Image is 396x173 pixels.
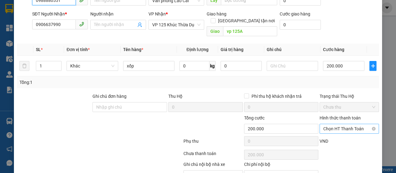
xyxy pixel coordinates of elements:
[223,26,277,36] input: Dọc đường
[152,20,200,29] span: VP 125 Khúc Thừa Dụ
[370,63,376,68] span: plus
[320,115,361,120] label: Hình thức thanh toán
[372,127,376,131] span: close-circle
[79,22,84,27] span: phone
[183,138,243,149] div: Phụ thu
[323,124,375,133] span: Chọn HT Thanh Toán
[323,47,344,52] span: Cước hàng
[216,17,277,24] span: [GEOGRAPHIC_DATA] tận nơi
[67,47,90,52] span: Đơn vị tính
[93,102,167,112] input: Ghi chú đơn hàng
[19,61,29,71] button: delete
[320,139,328,144] span: VND
[244,161,319,170] div: Chi phí nội bộ
[207,26,223,36] span: Giao
[221,47,243,52] span: Giá trị hàng
[267,61,318,71] input: Ghi Chú
[90,11,146,17] div: Người nhận
[123,61,174,71] input: VD: Bàn, Ghế
[183,161,243,170] div: Ghi chú nội bộ nhà xe
[148,11,166,16] span: VP Nhận
[19,79,153,86] div: Tổng: 1
[183,150,243,161] div: Chưa thanh toán
[369,61,377,71] button: plus
[249,93,304,100] span: Phí thu hộ khách nhận trả
[70,61,114,71] span: Khác
[209,61,216,71] span: kg
[264,44,321,56] th: Ghi chú
[280,20,321,30] input: Cước giao hàng
[168,94,183,99] span: Thu Hộ
[320,93,379,100] div: Trạng thái Thu Hộ
[123,47,143,52] span: Tên hàng
[187,47,209,52] span: Định lượng
[137,22,142,27] span: user-add
[244,115,265,120] span: Tổng cước
[93,94,127,99] label: Ghi chú đơn hàng
[207,11,226,16] span: Giao hàng
[280,11,310,16] label: Cước giao hàng
[323,102,375,112] span: Chưa thu
[32,11,88,17] div: SĐT Người Nhận
[36,47,41,52] span: SL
